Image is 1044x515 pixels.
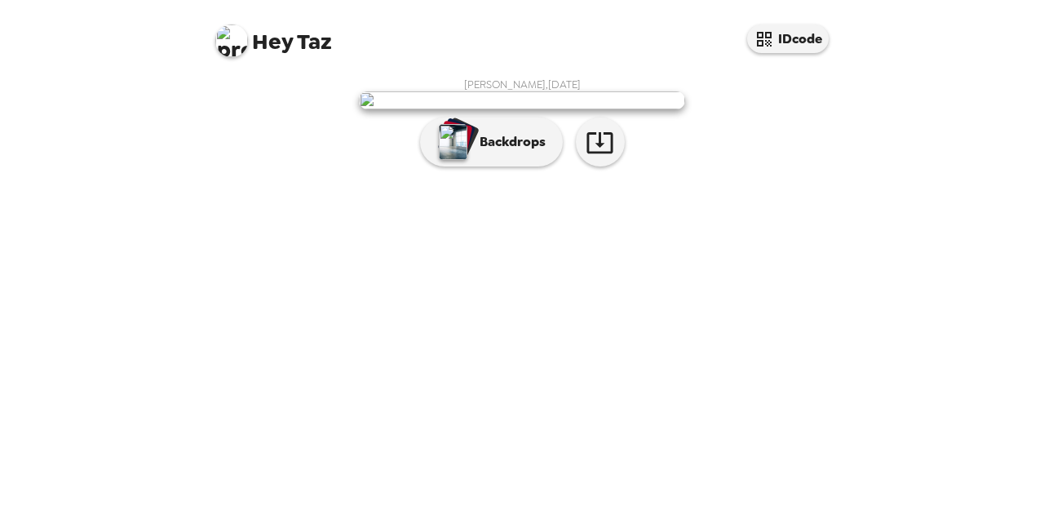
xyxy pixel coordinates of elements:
span: Hey [252,27,293,56]
img: profile pic [215,24,248,57]
button: Backdrops [420,118,563,166]
button: IDcode [747,24,829,53]
span: [PERSON_NAME] , [DATE] [464,78,581,91]
span: Taz [215,16,332,53]
img: user [359,91,685,109]
p: Backdrops [471,132,546,152]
